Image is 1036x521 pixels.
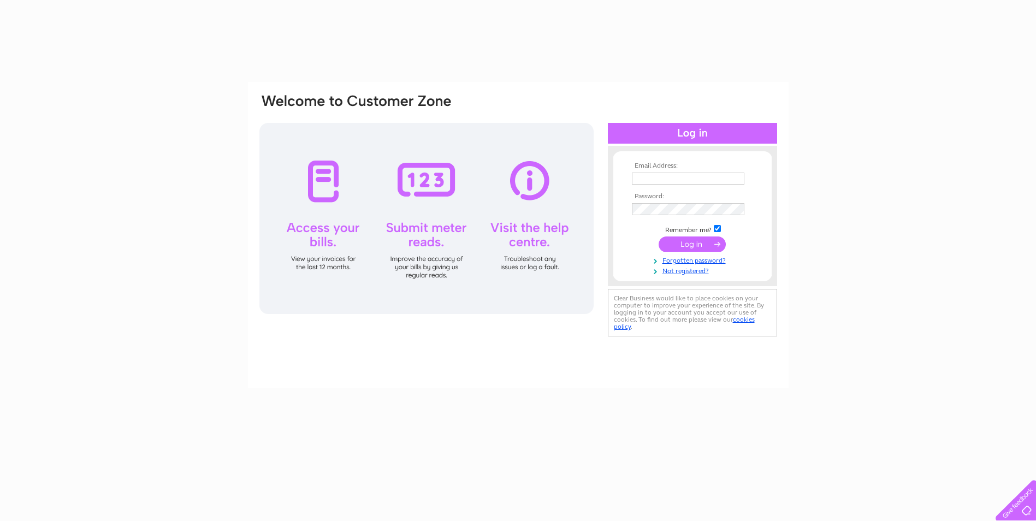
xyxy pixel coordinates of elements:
[632,254,756,265] a: Forgotten password?
[659,236,726,252] input: Submit
[614,316,755,330] a: cookies policy
[608,289,777,336] div: Clear Business would like to place cookies on your computer to improve your experience of the sit...
[629,193,756,200] th: Password:
[629,223,756,234] td: Remember me?
[629,162,756,170] th: Email Address:
[632,265,756,275] a: Not registered?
